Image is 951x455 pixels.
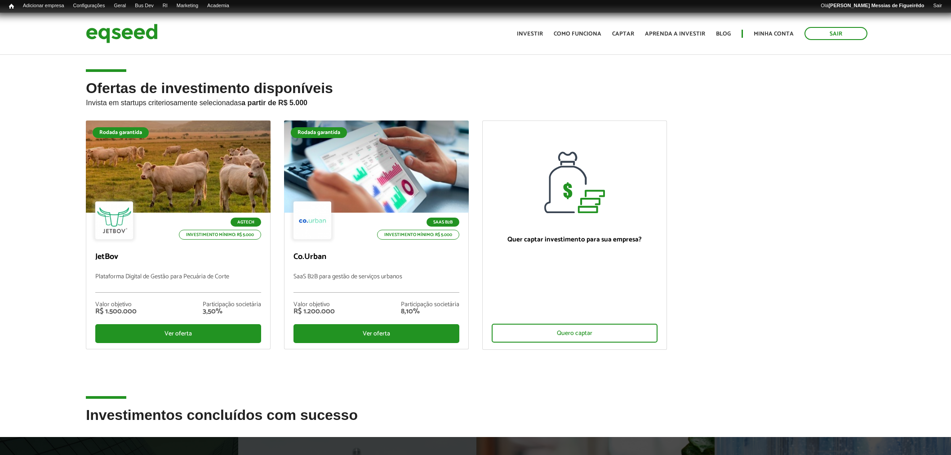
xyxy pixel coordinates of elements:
a: Sair [804,27,867,40]
p: SaaS B2B para gestão de serviços urbanos [293,273,459,293]
div: Rodada garantida [93,127,149,138]
div: 8,10% [401,308,459,315]
a: Minha conta [754,31,794,37]
p: Investimento mínimo: R$ 5.000 [179,230,261,240]
div: 3,50% [203,308,261,315]
div: R$ 1.200.000 [293,308,335,315]
a: Configurações [69,2,110,9]
a: Início [4,2,18,11]
div: Rodada garantida [291,127,347,138]
a: Academia [203,2,234,9]
div: Valor objetivo [95,302,137,308]
div: Participação societária [401,302,459,308]
a: Rodada garantida SaaS B2B Investimento mínimo: R$ 5.000 Co.Urban SaaS B2B para gestão de serviços... [284,120,469,349]
p: Co.Urban [293,252,459,262]
a: Bus Dev [130,2,158,9]
a: Marketing [172,2,203,9]
a: Investir [517,31,543,37]
p: SaaS B2B [427,218,459,227]
span: Início [9,3,14,9]
p: Invista em startups criteriosamente selecionadas [86,96,865,107]
div: Participação societária [203,302,261,308]
strong: [PERSON_NAME] Messias de Figueirêdo [828,3,924,8]
p: JetBov [95,252,261,262]
div: R$ 1.500.000 [95,308,137,315]
h2: Ofertas de investimento disponíveis [86,80,865,120]
a: Geral [109,2,130,9]
a: RI [158,2,172,9]
p: Agtech [231,218,261,227]
p: Plataforma Digital de Gestão para Pecuária de Corte [95,273,261,293]
a: Como funciona [554,31,601,37]
h2: Investimentos concluídos com sucesso [86,407,865,437]
a: Aprenda a investir [645,31,705,37]
a: Olá[PERSON_NAME] Messias de Figueirêdo [816,2,929,9]
a: Blog [716,31,731,37]
div: Valor objetivo [293,302,335,308]
a: Captar [612,31,634,37]
strong: a partir de R$ 5.000 [241,99,307,107]
a: Sair [929,2,947,9]
a: Adicionar empresa [18,2,69,9]
div: Ver oferta [95,324,261,343]
div: Quero captar [492,324,658,343]
a: Quer captar investimento para sua empresa? Quero captar [482,120,667,350]
a: Rodada garantida Agtech Investimento mínimo: R$ 5.000 JetBov Plataforma Digital de Gestão para Pe... [86,120,271,349]
img: EqSeed [86,22,158,45]
div: Ver oferta [293,324,459,343]
p: Quer captar investimento para sua empresa? [492,236,658,244]
p: Investimento mínimo: R$ 5.000 [377,230,459,240]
